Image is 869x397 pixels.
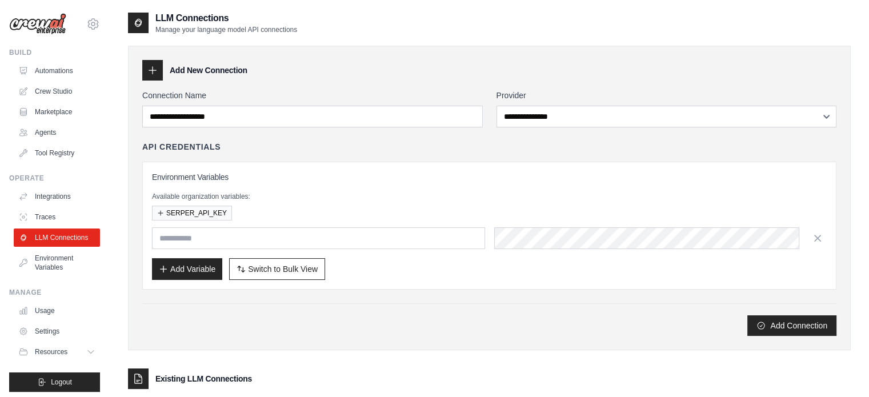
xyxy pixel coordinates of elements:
[14,208,100,226] a: Traces
[152,192,827,201] p: Available organization variables:
[496,90,837,101] label: Provider
[152,171,827,183] h3: Environment Variables
[14,144,100,162] a: Tool Registry
[9,48,100,57] div: Build
[14,187,100,206] a: Integrations
[14,302,100,320] a: Usage
[14,123,100,142] a: Agents
[9,372,100,392] button: Logout
[14,228,100,247] a: LLM Connections
[142,90,483,101] label: Connection Name
[155,373,252,384] h3: Existing LLM Connections
[747,315,836,336] button: Add Connection
[152,258,222,280] button: Add Variable
[9,288,100,297] div: Manage
[14,343,100,361] button: Resources
[142,141,221,153] h4: API Credentials
[155,25,297,34] p: Manage your language model API connections
[14,82,100,101] a: Crew Studio
[14,249,100,276] a: Environment Variables
[9,174,100,183] div: Operate
[170,65,247,76] h3: Add New Connection
[14,322,100,340] a: Settings
[51,378,72,387] span: Logout
[229,258,325,280] button: Switch to Bulk View
[35,347,67,356] span: Resources
[14,103,100,121] a: Marketplace
[155,11,297,25] h2: LLM Connections
[152,206,232,220] button: SERPER_API_KEY
[248,263,318,275] span: Switch to Bulk View
[14,62,100,80] a: Automations
[9,13,66,35] img: Logo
